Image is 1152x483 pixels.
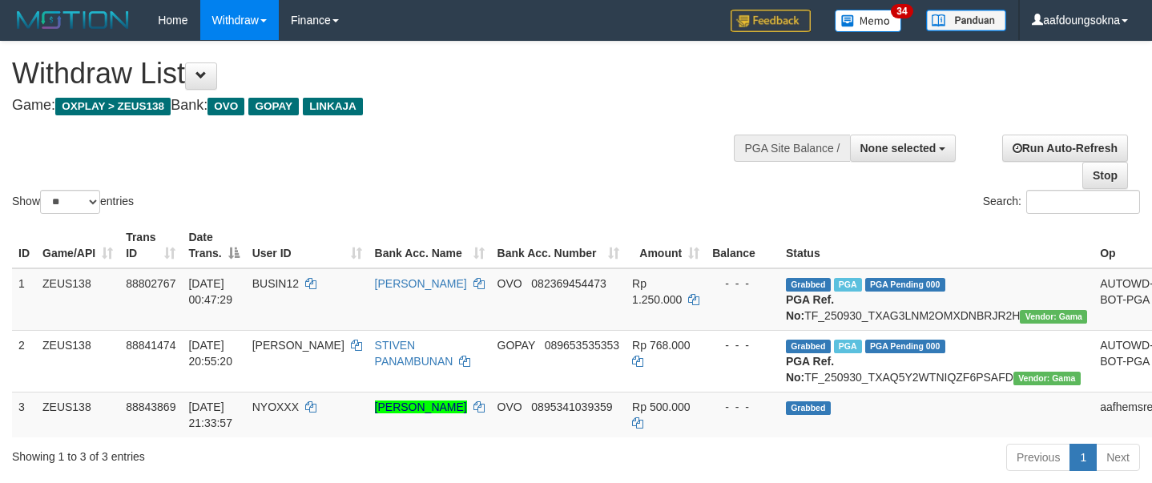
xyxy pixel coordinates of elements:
[126,339,175,352] span: 88841474
[1013,372,1081,385] span: Vendor URL: https://trx31.1velocity.biz
[786,278,831,292] span: Grabbed
[369,223,491,268] th: Bank Acc. Name: activate to sort column ascending
[1020,310,1087,324] span: Vendor URL: https://trx31.1velocity.biz
[375,339,453,368] a: STIVEN PANAMBUNAN
[1002,135,1128,162] a: Run Auto-Refresh
[786,293,834,322] b: PGA Ref. No:
[712,399,773,415] div: - - -
[835,10,902,32] img: Button%20Memo.svg
[375,277,467,290] a: [PERSON_NAME]
[632,277,682,306] span: Rp 1.250.000
[1082,162,1128,189] a: Stop
[55,98,171,115] span: OXPLAY > ZEUS138
[303,98,363,115] span: LINKAJA
[246,223,369,268] th: User ID: activate to sort column ascending
[860,142,937,155] span: None selected
[734,135,849,162] div: PGA Site Balance /
[850,135,957,162] button: None selected
[36,330,119,392] td: ZEUS138
[712,337,773,353] div: - - -
[865,278,945,292] span: PGA Pending
[891,4,912,18] span: 34
[531,277,606,290] span: Copy 082369454473 to clipboard
[497,400,522,413] span: OVO
[632,339,690,352] span: Rp 768.000
[926,10,1006,31] img: panduan.png
[497,277,522,290] span: OVO
[36,392,119,437] td: ZEUS138
[632,400,690,413] span: Rp 500.000
[375,400,467,413] a: [PERSON_NAME]
[497,339,535,352] span: GOPAY
[779,268,1094,331] td: TF_250930_TXAG3LNM2OMXDNBRJR2H
[834,340,862,353] span: Marked by aafnoeunsreypich
[252,277,299,290] span: BUSIN12
[188,277,232,306] span: [DATE] 00:47:29
[12,223,36,268] th: ID
[834,278,862,292] span: Marked by aafsreyleap
[12,58,752,90] h1: Withdraw List
[12,268,36,331] td: 1
[188,400,232,429] span: [DATE] 21:33:57
[786,401,831,415] span: Grabbed
[531,400,612,413] span: Copy 0895341039359 to clipboard
[12,442,468,465] div: Showing 1 to 3 of 3 entries
[36,223,119,268] th: Game/API: activate to sort column ascending
[248,98,299,115] span: GOPAY
[40,190,100,214] select: Showentries
[12,190,134,214] label: Show entries
[188,339,232,368] span: [DATE] 20:55:20
[983,190,1140,214] label: Search:
[12,330,36,392] td: 2
[12,392,36,437] td: 3
[786,355,834,384] b: PGA Ref. No:
[545,339,619,352] span: Copy 089653535353 to clipboard
[36,268,119,331] td: ZEUS138
[207,98,244,115] span: OVO
[865,340,945,353] span: PGA Pending
[252,339,344,352] span: [PERSON_NAME]
[731,10,811,32] img: Feedback.jpg
[626,223,706,268] th: Amount: activate to sort column ascending
[1096,444,1140,471] a: Next
[786,340,831,353] span: Grabbed
[12,8,134,32] img: MOTION_logo.png
[1069,444,1097,471] a: 1
[779,223,1094,268] th: Status
[1006,444,1070,471] a: Previous
[1026,190,1140,214] input: Search:
[712,276,773,292] div: - - -
[182,223,245,268] th: Date Trans.: activate to sort column descending
[12,98,752,114] h4: Game: Bank:
[491,223,626,268] th: Bank Acc. Number: activate to sort column ascending
[706,223,779,268] th: Balance
[779,330,1094,392] td: TF_250930_TXAQ5Y2WTNIQZF6PSAFD
[126,277,175,290] span: 88802767
[126,400,175,413] span: 88843869
[252,400,299,413] span: NYOXXX
[119,223,182,268] th: Trans ID: activate to sort column ascending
